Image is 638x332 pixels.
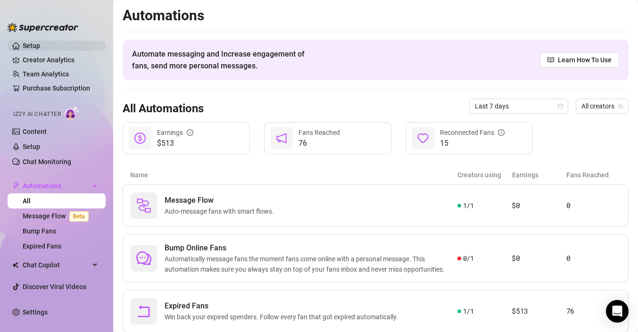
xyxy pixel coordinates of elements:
[512,253,566,264] article: $0
[498,129,505,136] span: info-circle
[512,306,566,317] article: $513
[581,99,623,113] span: All creators
[165,206,278,216] span: Auto-message fans with smart flows.
[566,253,621,264] article: 0
[463,253,474,264] span: 0 / 1
[13,110,61,119] span: Izzy AI Chatter
[512,170,567,180] article: Earnings
[23,84,90,92] a: Purchase Subscription
[606,300,629,323] div: Open Intercom Messenger
[136,198,151,213] img: svg%3e
[157,138,193,149] span: $513
[23,257,90,273] span: Chat Copilot
[23,227,56,235] a: Bump Fans
[475,99,563,113] span: Last 7 days
[165,312,402,322] span: Win back your expired spenders. Follow every fan that got expired automatically.
[298,129,340,136] span: Fans Reached
[23,128,47,135] a: Content
[23,242,61,250] a: Expired Fans
[566,306,621,317] article: 76
[23,178,90,193] span: Automations
[23,70,69,78] a: Team Analytics
[12,182,20,190] span: thunderbolt
[23,308,48,316] a: Settings
[123,101,204,116] h3: All Automations
[23,197,31,205] a: All
[165,242,457,254] span: Bump Online Fans
[566,170,621,180] article: Fans Reached
[547,57,554,63] span: read
[557,103,563,109] span: calendar
[276,133,287,144] span: notification
[157,127,193,138] div: Earnings
[65,106,79,120] img: AI Chatter
[165,195,278,206] span: Message Flow
[136,251,151,266] span: comment
[540,52,619,67] a: Learn How To Use
[440,138,505,149] span: 15
[136,304,151,319] span: rollback
[23,42,40,50] a: Setup
[463,200,474,211] span: 1 / 1
[134,133,146,144] span: dollar
[8,23,78,32] img: logo-BBDzfeDw.svg
[23,283,86,290] a: Discover Viral Videos
[23,143,40,150] a: Setup
[165,300,402,312] span: Expired Fans
[12,262,18,268] img: Chat Copilot
[558,55,612,65] span: Learn How To Use
[132,48,314,72] span: Automate messaging and Increase engagement of fans, send more personal messages.
[440,127,505,138] div: Reconnected Fans
[457,170,512,180] article: Creators using
[23,158,71,166] a: Chat Monitoring
[69,211,89,222] span: Beta
[23,52,98,67] a: Creator Analytics
[566,200,621,211] article: 0
[417,133,429,144] span: heart
[512,200,566,211] article: $0
[130,170,457,180] article: Name
[618,103,623,109] span: team
[298,138,340,149] span: 76
[463,306,474,316] span: 1 / 1
[123,7,629,25] h2: Automations
[187,129,193,136] span: info-circle
[23,212,92,220] a: Message FlowBeta
[165,254,457,274] span: Automatically message fans the moment fans come online with a personal message. This automation m...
